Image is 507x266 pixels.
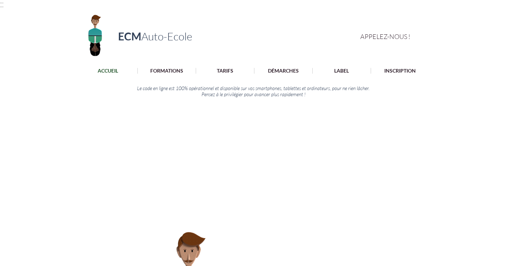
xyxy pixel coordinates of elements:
[137,68,196,74] a: FORMATIONS
[360,32,417,41] a: APPELEZ-NOUS !
[94,68,122,74] p: ACCUEIL
[254,68,312,74] a: DÉMARCHES
[78,68,429,74] nav: Site
[312,68,371,74] a: LABEL
[137,85,370,91] span: Le code en ligne est 100% opérationnel et disponible sur vos smartphones, tablettes et ordinateur...
[79,68,137,74] a: ACCUEIL
[78,10,112,59] img: Logo ECM en-tête.png
[147,68,187,74] p: FORMATIONS
[360,33,410,40] span: APPELEZ-NOUS !
[264,68,302,74] p: DÉMARCHES
[201,91,306,97] span: Pensez à le privilégier pour avancer plus rapidement !
[213,68,237,74] p: TARIFS
[118,30,141,43] span: ECM
[196,68,254,74] a: TARIFS
[371,68,429,74] a: INSCRIPTION
[141,30,192,43] span: Auto-Ecole
[381,68,419,74] p: INSCRIPTION
[118,30,192,43] a: ECMAuto-Ecole
[331,68,352,74] p: LABEL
